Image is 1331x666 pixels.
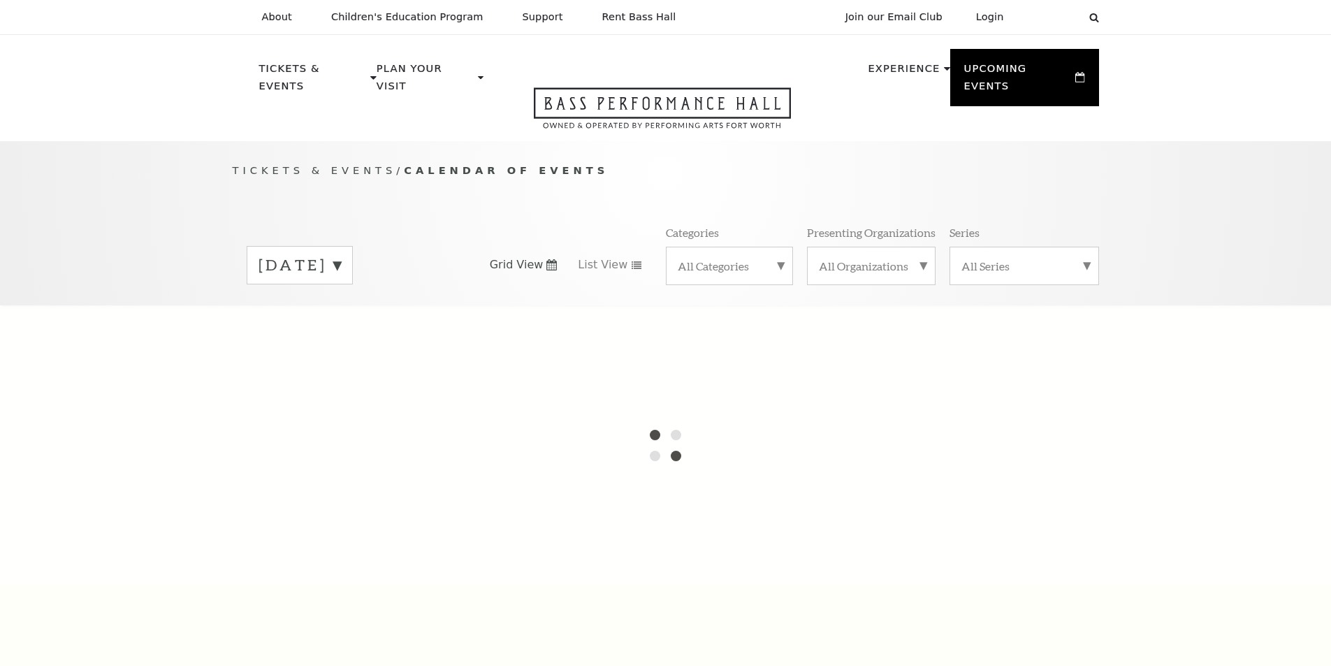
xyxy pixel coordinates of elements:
[331,11,483,23] p: Children's Education Program
[950,225,980,240] p: Series
[523,11,563,23] p: Support
[404,164,609,176] span: Calendar of Events
[602,11,676,23] p: Rent Bass Hall
[377,60,474,103] p: Plan Your Visit
[233,162,1099,180] p: /
[262,11,292,23] p: About
[490,257,544,273] span: Grid View
[233,164,397,176] span: Tickets & Events
[964,60,1072,103] p: Upcoming Events
[666,225,719,240] p: Categories
[807,225,936,240] p: Presenting Organizations
[578,257,627,273] span: List View
[1026,10,1076,24] select: Select:
[819,259,924,273] label: All Organizations
[678,259,781,273] label: All Categories
[868,60,940,85] p: Experience
[259,254,341,276] label: [DATE]
[961,259,1087,273] label: All Series
[259,60,368,103] p: Tickets & Events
